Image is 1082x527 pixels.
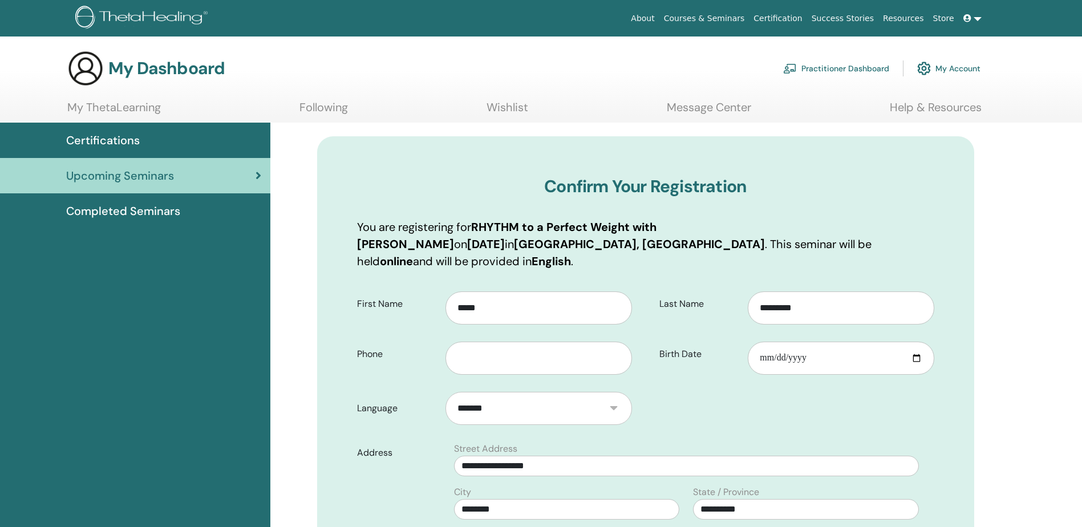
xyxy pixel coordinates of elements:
label: City [454,485,471,499]
img: cog.svg [917,59,931,78]
b: online [380,254,413,269]
a: Courses & Seminars [659,8,749,29]
a: Practitioner Dashboard [783,56,889,81]
a: Message Center [667,100,751,123]
label: First Name [348,293,446,315]
h3: My Dashboard [108,58,225,79]
label: Street Address [454,442,517,456]
a: My Account [917,56,980,81]
h3: Confirm Your Registration [357,176,934,197]
span: Certifications [66,132,140,149]
img: chalkboard-teacher.svg [783,63,797,74]
b: English [532,254,571,269]
a: My ThetaLearning [67,100,161,123]
b: [DATE] [467,237,505,252]
a: About [626,8,659,29]
label: Last Name [651,293,748,315]
label: State / Province [693,485,759,499]
img: logo.png [75,6,212,31]
p: You are registering for on in . This seminar will be held and will be provided in . [357,218,934,270]
span: Upcoming Seminars [66,167,174,184]
a: Store [929,8,959,29]
a: Help & Resources [890,100,982,123]
a: Success Stories [807,8,878,29]
img: generic-user-icon.jpg [67,50,104,87]
span: Completed Seminars [66,202,180,220]
a: Following [299,100,348,123]
label: Birth Date [651,343,748,365]
label: Language [348,398,446,419]
a: Wishlist [487,100,528,123]
b: [GEOGRAPHIC_DATA], [GEOGRAPHIC_DATA] [514,237,765,252]
a: Certification [749,8,807,29]
a: Resources [878,8,929,29]
label: Phone [348,343,446,365]
b: RHYTHM to a Perfect Weight with [PERSON_NAME] [357,220,657,252]
label: Address [348,442,448,464]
